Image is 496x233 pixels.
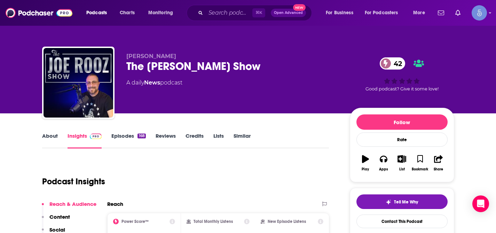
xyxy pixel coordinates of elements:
p: Reach & Audience [49,201,96,207]
button: Reach & Audience [42,201,96,214]
span: For Podcasters [365,8,398,18]
button: Open AdvancedNew [271,9,306,17]
span: ⌘ K [252,8,265,17]
button: open menu [321,7,362,18]
button: Follow [356,114,448,130]
div: Bookmark [412,167,428,171]
button: Content [42,214,70,226]
div: 168 [137,134,145,138]
a: Episodes168 [111,132,145,148]
span: Good podcast? Give it some love! [365,86,439,91]
span: 42 [387,57,406,70]
span: Logged in as Spiral5-G1 [472,5,487,21]
a: InsightsPodchaser Pro [68,132,102,148]
button: open menu [143,7,182,18]
a: Lists [213,132,224,148]
div: 42Good podcast? Give it some love! [350,53,454,96]
a: Contact This Podcast [356,215,448,228]
div: Rate [356,132,448,147]
h1: Podcast Insights [42,176,105,187]
span: [PERSON_NAME] [126,53,176,59]
button: open menu [360,7,408,18]
button: List [393,151,411,176]
a: Similar [234,132,251,148]
button: open menu [81,7,116,18]
button: open menu [408,7,434,18]
span: Tell Me Why [394,199,418,205]
h2: Reach [107,201,123,207]
a: About [42,132,58,148]
a: Show notifications dropdown [452,7,463,19]
div: Open Intercom Messenger [472,195,489,212]
button: Show profile menu [472,5,487,21]
p: Content [49,214,70,220]
span: Monitoring [148,8,173,18]
button: Apps [375,151,393,176]
div: A daily podcast [126,79,182,87]
img: Podchaser Pro [90,134,102,139]
button: Bookmark [411,151,429,176]
img: The Joe Rooz Show [44,48,113,118]
div: List [399,167,405,171]
div: Search podcasts, credits, & more... [193,5,318,21]
a: Charts [115,7,139,18]
button: tell me why sparkleTell Me Why [356,194,448,209]
button: Share [429,151,447,176]
img: Podchaser - Follow, Share and Rate Podcasts [6,6,72,19]
div: Play [362,167,369,171]
span: New [293,4,306,11]
span: Open Advanced [274,11,303,15]
h2: Total Monthly Listens [194,219,233,224]
span: For Business [326,8,353,18]
h2: Power Score™ [121,219,149,224]
a: Credits [186,132,204,148]
div: Apps [379,167,388,171]
a: News [144,79,160,86]
span: Charts [120,8,135,18]
img: User Profile [472,5,487,21]
span: More [413,8,425,18]
div: Share [434,167,443,171]
input: Search podcasts, credits, & more... [206,7,252,18]
img: tell me why sparkle [386,199,391,205]
span: Podcasts [86,8,107,18]
a: Reviews [156,132,176,148]
a: 42 [380,57,406,70]
button: Play [356,151,375,176]
p: Social [49,226,65,233]
h2: New Episode Listens [268,219,306,224]
a: Show notifications dropdown [435,7,447,19]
